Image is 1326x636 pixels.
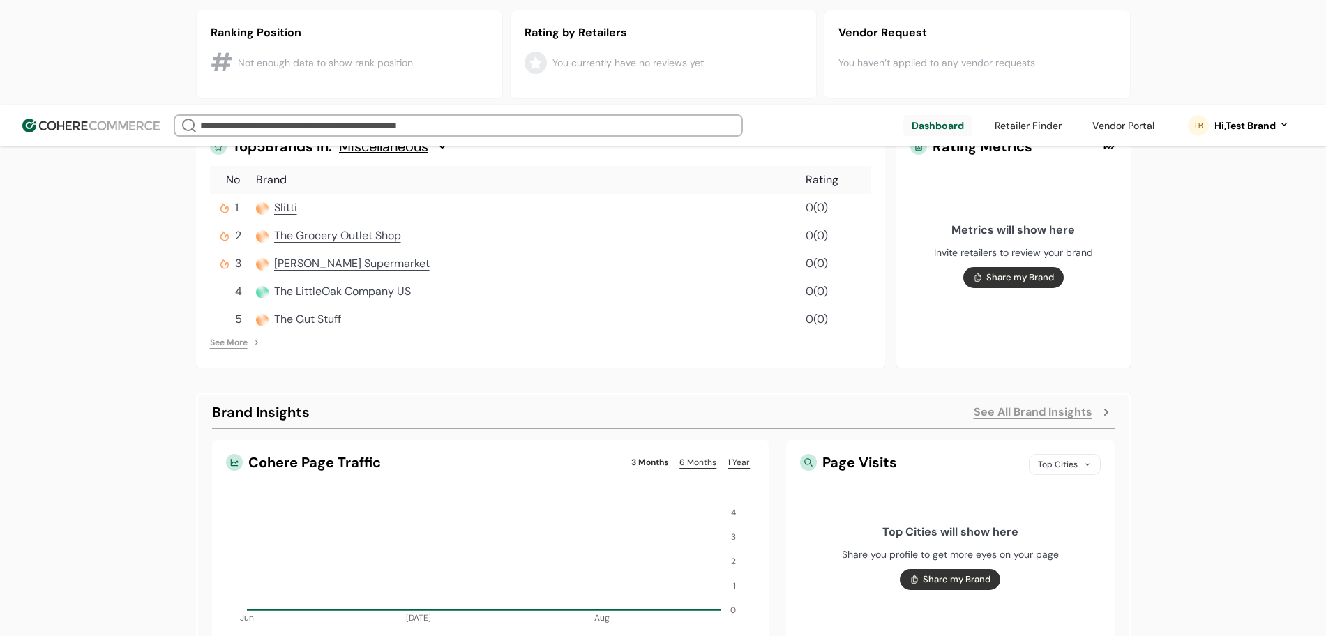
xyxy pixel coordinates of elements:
tspan: Aug [594,612,610,623]
tspan: 0 [730,605,736,616]
a: The LittleOak Company US [274,283,411,300]
span: [PERSON_NAME] Supermarket [274,256,430,271]
tspan: [DATE] [406,612,431,623]
span: Slitti [274,200,297,215]
a: 1 Year [722,454,755,471]
div: Rating by Retailers [525,24,802,41]
a: [PERSON_NAME] Supermarket [274,255,430,272]
tspan: 2 [731,556,736,567]
div: Ranking Position [211,24,488,41]
a: The Gut Stuff [274,311,341,328]
span: 3 [235,255,241,272]
button: Hi,Test Brand [1214,119,1290,133]
img: Cohere Logo [22,119,160,132]
span: 2 [235,227,241,244]
a: See More [210,336,248,349]
span: 5 [235,311,242,328]
button: Share my Brand [900,569,1000,590]
span: The LittleOak Company US [274,284,411,298]
div: Brand Insights [212,402,310,423]
div: Invite retailers to review your brand [934,245,1093,260]
div: You currently have no reviews yet. [552,56,706,70]
div: Not enough data to show rank position. [238,56,415,70]
button: Share my Brand [963,267,1064,288]
div: Top Cities will show here [882,524,1018,540]
div: Brand [256,172,803,188]
div: Metrics will show here [951,222,1075,238]
a: See All Brand Insights [974,404,1092,421]
span: The Grocery Outlet Shop [274,228,401,243]
span: 0 ( 0 ) [806,312,828,326]
span: Top 5 Brands in: [232,138,332,155]
div: Cohere Page Traffic [226,454,621,471]
a: Slitti [274,199,297,216]
div: Rating Metrics [910,138,1097,155]
div: No [213,172,253,188]
span: 0 ( 0 ) [806,200,828,215]
a: 3 Months [626,454,674,471]
div: You haven’t applied to any vendor requests [838,41,1116,84]
a: The Grocery Outlet Shop [274,227,401,244]
div: Hi, Test Brand [1214,119,1276,133]
span: 4 [235,283,242,300]
div: # [211,44,232,82]
span: Miscellaneous [339,138,428,155]
div: Rating [806,172,868,188]
tspan: 4 [731,507,736,518]
tspan: 3 [731,531,736,543]
span: 0 ( 0 ) [806,256,828,271]
a: 6 Months [674,454,722,471]
span: 0 ( 0 ) [806,284,828,298]
div: Page Visits [822,454,1017,475]
tspan: 1 [733,580,736,591]
div: Top Cities [1029,454,1101,475]
div: Vendor Request [838,24,1116,41]
div: Share you profile to get more eyes on your page [842,547,1059,562]
span: 1 [235,199,239,216]
span: 0 ( 0 ) [806,228,828,243]
tspan: Jun [239,612,253,623]
span: The Gut Stuff [274,312,341,326]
